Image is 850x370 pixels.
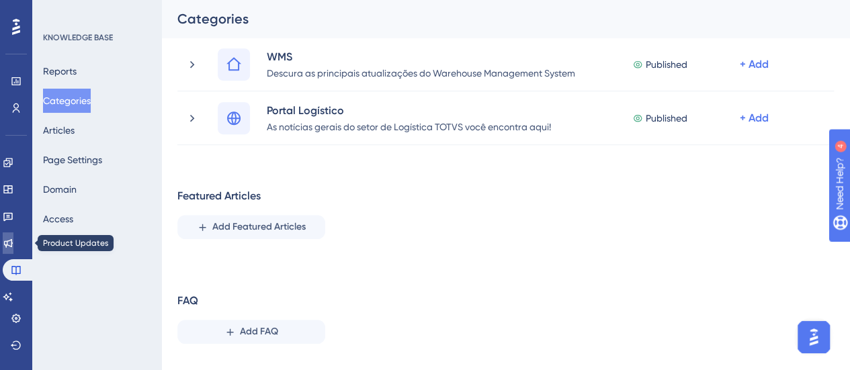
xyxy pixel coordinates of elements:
[177,9,800,28] div: Categories
[32,3,84,19] span: Need Help?
[646,56,687,73] span: Published
[212,219,306,235] span: Add Featured Articles
[266,48,576,64] div: WMS
[177,188,261,204] div: Featured Articles
[43,207,73,231] button: Access
[93,7,97,17] div: 4
[740,110,769,126] div: + Add
[266,64,576,81] div: Descura as principais atualizações do Warehouse Management System
[240,324,278,340] span: Add FAQ
[177,293,198,309] div: FAQ
[43,32,113,43] div: KNOWLEDGE BASE
[266,102,552,118] div: Portal Logístico
[646,110,687,126] span: Published
[177,320,325,344] button: Add FAQ
[43,118,75,142] button: Articles
[43,59,77,83] button: Reports
[177,215,325,239] button: Add Featured Articles
[740,56,769,73] div: + Add
[794,317,834,357] iframe: UserGuiding AI Assistant Launcher
[266,118,552,134] div: As notícias gerais do setor de Logística TOTVS você encontra aqui!
[43,177,77,201] button: Domain
[43,89,91,113] button: Categories
[43,148,102,172] button: Page Settings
